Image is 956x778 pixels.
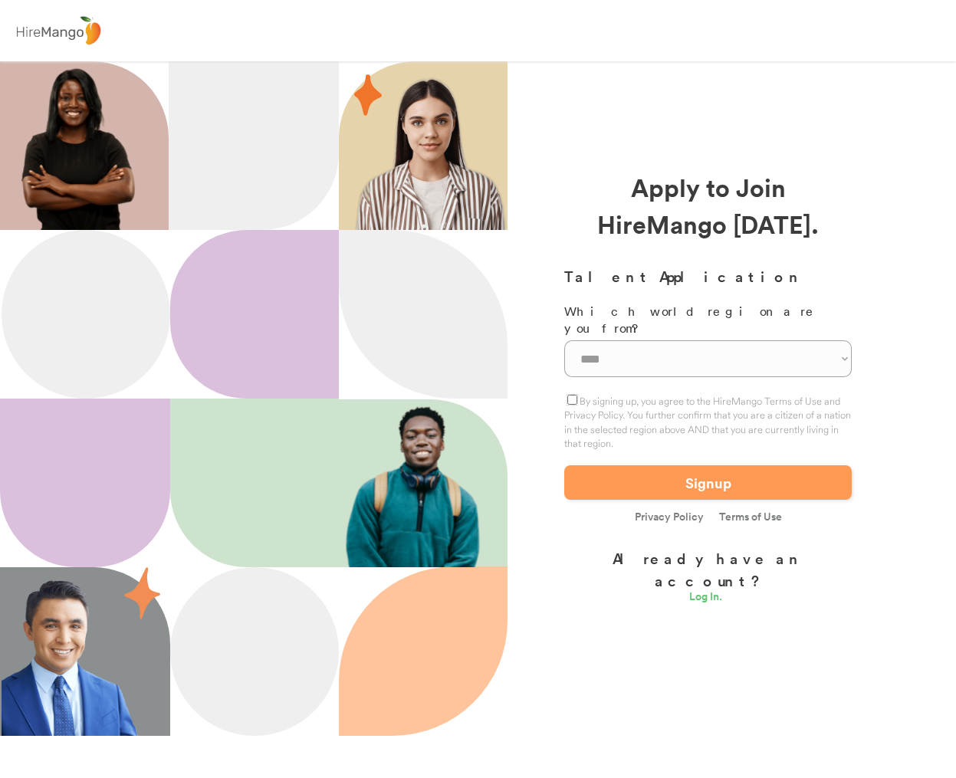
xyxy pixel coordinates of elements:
label: By signing up, you agree to the HireMango Terms of Use and Privacy Policy. You further confirm th... [564,395,851,449]
button: Signup [564,465,852,500]
div: Already have an account? [564,547,852,591]
img: logo%20-%20hiremango%20gray.png [11,13,105,49]
img: 55 [124,567,160,619]
img: hispanic%20woman.png [354,77,508,230]
a: Privacy Policy [635,511,704,524]
a: Terms of Use [719,511,782,522]
img: smiling-businessman-with-touchpad_1098-235.png [2,568,140,736]
img: 29 [354,74,382,116]
img: 202x218.png [340,400,494,567]
a: Log In. [689,591,728,606]
div: Which world region are you from? [564,303,852,337]
img: Ellipse%2013 [170,567,339,736]
h3: Talent Application [564,265,852,287]
img: Ellipse%2012 [2,230,170,399]
img: 200x220.png [3,61,153,230]
div: Apply to Join HireMango [DATE]. [564,169,852,242]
